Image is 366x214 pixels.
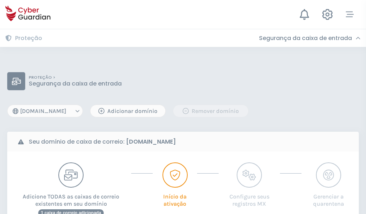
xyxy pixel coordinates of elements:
button: Configure seus registros MX [226,162,273,208]
p: Adicione TODAS as caixas de correio existentes em seu domínio [18,188,124,208]
b: Seu domínio de caixa de correio: [29,137,176,146]
div: Remover domínio [179,107,243,115]
p: PROTEÇÃO > [29,75,122,80]
p: Gerenciar a quarentena [309,188,348,208]
h3: Segurança da caixa de entrada [259,35,352,42]
p: Segurança da caixa de entrada [29,80,122,87]
button: Adicionar domínio [90,105,166,117]
button: Início da ativação [160,162,189,208]
p: Configure seus registros MX [226,188,273,208]
h3: Proteção [15,35,42,42]
button: Remover domínio [173,105,249,117]
button: Gerenciar a quarentena [309,162,348,208]
div: Segurança da caixa de entrada [259,35,361,42]
div: Adicionar domínio [96,107,160,115]
p: Início da ativação [160,188,189,208]
strong: [DOMAIN_NAME] [126,137,176,146]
